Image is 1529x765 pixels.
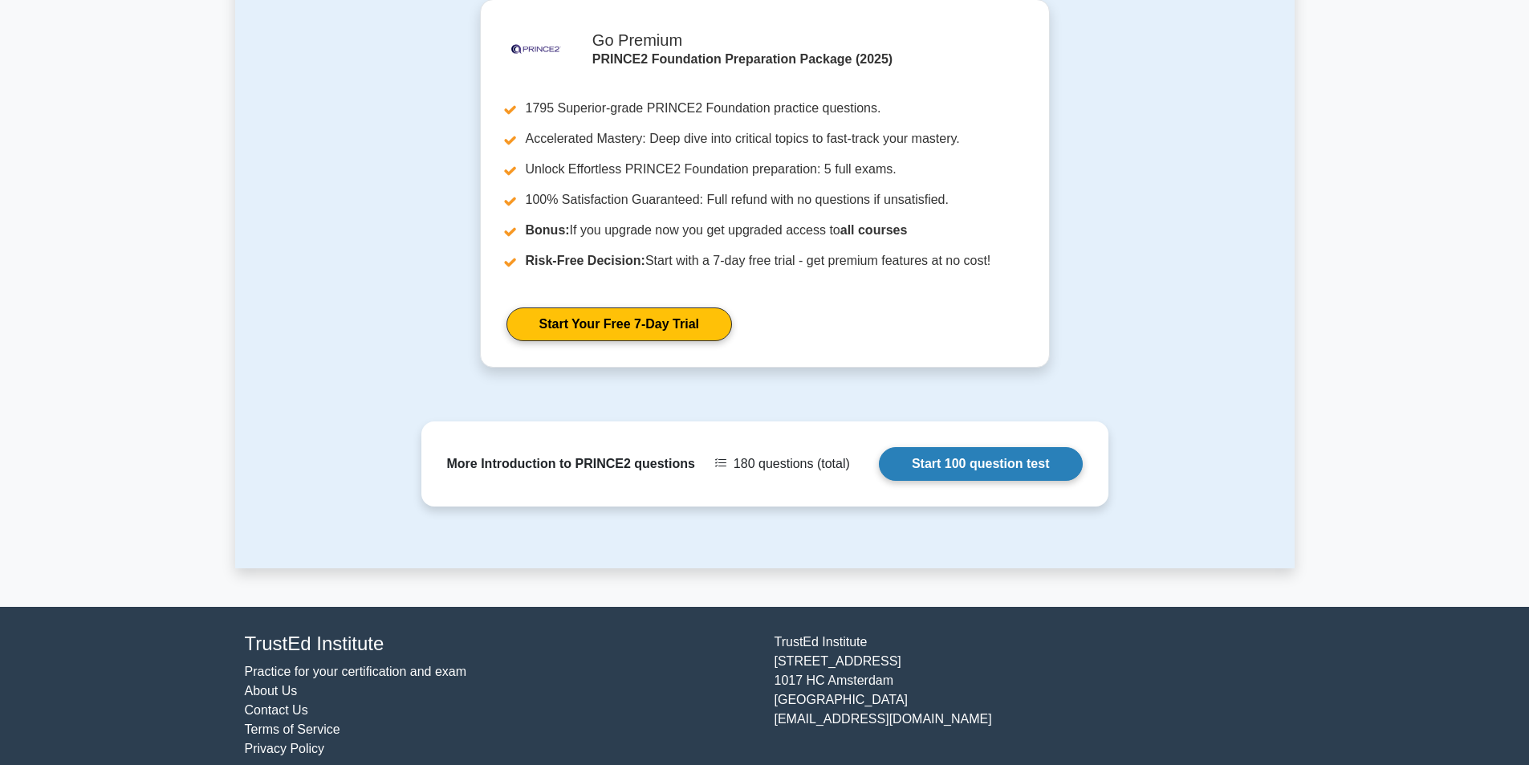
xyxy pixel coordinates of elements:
[765,633,1295,759] div: TrustEd Institute [STREET_ADDRESS] 1017 HC Amsterdam [GEOGRAPHIC_DATA] [EMAIL_ADDRESS][DOMAIN_NAME]
[879,447,1083,481] a: Start 100 question test
[245,722,340,736] a: Terms of Service
[245,703,308,717] a: Contact Us
[245,742,325,755] a: Privacy Policy
[245,665,467,678] a: Practice for your certification and exam
[245,633,755,656] h4: TrustEd Institute
[245,684,298,698] a: About Us
[506,307,732,341] a: Start Your Free 7-Day Trial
